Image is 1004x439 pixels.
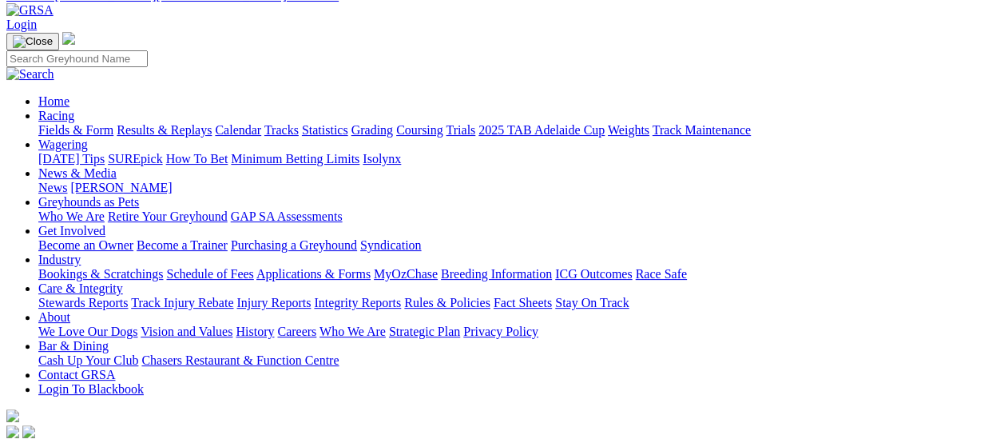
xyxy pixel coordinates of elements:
[38,267,163,281] a: Bookings & Scratchings
[6,33,59,50] button: Toggle navigation
[131,296,233,309] a: Track Injury Rebate
[38,109,74,122] a: Racing
[38,210,105,223] a: Who We Are
[166,152,228,166] a: How To Bet
[231,152,359,166] a: Minimum Betting Limits
[38,123,998,138] div: Racing
[351,123,393,137] a: Grading
[38,166,117,180] a: News & Media
[38,325,137,338] a: We Love Our Dogs
[635,267,686,281] a: Race Safe
[13,35,53,48] img: Close
[38,296,998,310] div: Care & Integrity
[38,253,81,266] a: Industry
[38,152,105,166] a: [DATE] Tips
[141,325,232,338] a: Vision and Values
[446,123,475,137] a: Trials
[264,123,299,137] a: Tracks
[478,123,605,137] a: 2025 TAB Adelaide Cup
[38,195,139,209] a: Greyhounds as Pets
[374,267,438,281] a: MyOzChase
[38,281,123,295] a: Care & Integrity
[608,123,649,137] a: Weights
[6,18,37,31] a: Login
[38,353,998,368] div: Bar & Dining
[38,138,88,151] a: Wagering
[117,123,212,137] a: Results & Replays
[22,425,35,438] img: twitter.svg
[494,296,552,309] a: Fact Sheets
[555,267,632,281] a: ICG Outcomes
[653,123,751,137] a: Track Maintenance
[396,123,443,137] a: Coursing
[236,296,311,309] a: Injury Reports
[555,296,629,309] a: Stay On Track
[38,368,115,381] a: Contact GRSA
[6,425,19,438] img: facebook.svg
[302,123,348,137] a: Statistics
[38,94,69,108] a: Home
[38,353,138,367] a: Cash Up Your Club
[463,325,538,338] a: Privacy Policy
[215,123,261,137] a: Calendar
[141,353,339,367] a: Chasers Restaurant & Function Centre
[360,238,421,252] a: Syndication
[166,267,253,281] a: Schedule of Fees
[6,409,19,422] img: logo-grsa-white.png
[277,325,316,338] a: Careers
[70,181,172,194] a: [PERSON_NAME]
[256,267,371,281] a: Applications & Forms
[38,325,998,339] div: About
[38,238,133,252] a: Become an Owner
[319,325,386,338] a: Who We Are
[38,267,998,281] div: Industry
[62,32,75,45] img: logo-grsa-white.png
[441,267,552,281] a: Breeding Information
[38,181,67,194] a: News
[38,123,113,137] a: Fields & Form
[236,325,274,338] a: History
[38,296,128,309] a: Stewards Reports
[231,210,343,223] a: GAP SA Assessments
[38,181,998,195] div: News & Media
[404,296,490,309] a: Rules & Policies
[314,296,401,309] a: Integrity Reports
[363,152,401,166] a: Isolynx
[38,382,144,396] a: Login To Blackbook
[38,224,105,237] a: Get Involved
[137,238,228,252] a: Become a Trainer
[38,210,998,224] div: Greyhounds as Pets
[108,210,228,223] a: Retire Your Greyhound
[6,67,54,82] img: Search
[6,3,54,18] img: GRSA
[231,238,357,252] a: Purchasing a Greyhound
[108,152,162,166] a: SUREpick
[6,50,148,67] input: Search
[389,325,460,338] a: Strategic Plan
[38,152,998,166] div: Wagering
[38,310,70,324] a: About
[38,238,998,253] div: Get Involved
[38,339,109,353] a: Bar & Dining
